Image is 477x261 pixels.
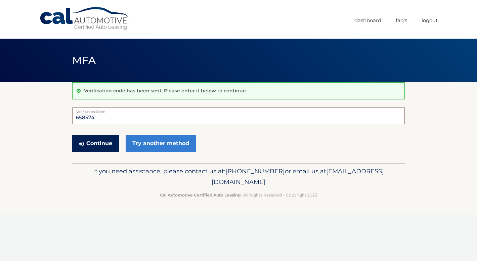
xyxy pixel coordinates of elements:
[72,135,119,152] button: Continue
[72,54,96,67] span: MFA
[77,191,400,199] p: - All Rights Reserved - Copyright 2025
[72,107,405,124] input: Verification Code
[84,88,247,94] p: Verification code has been sent. Please enter it below to continue.
[160,192,241,198] strong: Cal Automotive Certified Auto Leasing
[212,167,384,186] span: [EMAIL_ADDRESS][DOMAIN_NAME]
[396,15,407,26] a: FAQ's
[354,15,381,26] a: Dashboard
[77,166,400,187] p: If you need assistance, please contact us at: or email us at
[422,15,438,26] a: Logout
[72,107,405,113] label: Verification Code
[126,135,196,152] a: Try another method
[225,167,285,175] span: [PHONE_NUMBER]
[39,7,130,31] a: Cal Automotive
